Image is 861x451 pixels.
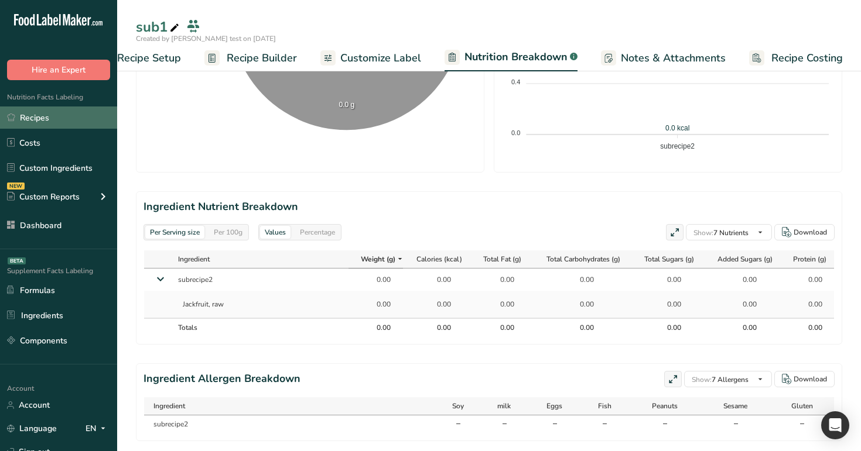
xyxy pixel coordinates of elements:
div: Custom Reports [7,191,80,203]
div: 0.00 [793,322,822,333]
span: Fish [598,401,611,411]
button: Download [774,371,835,387]
div: 0.00 [422,274,451,285]
div: EN [86,422,110,436]
span: Recipe Costing [771,50,843,66]
div: 0.00 [727,299,757,309]
div: Jackfruit, raw [178,294,343,314]
span: 7 Allergens [692,375,749,384]
div: 0.00 [727,322,757,333]
div: 0.00 [652,299,681,309]
div: 0.00 [565,274,594,285]
div: 0.00 [485,299,514,309]
div: Per Serving size [145,226,204,239]
td: subrecipe2 [144,415,436,433]
div: 0.00 [793,299,822,309]
th: Totals [173,318,348,336]
span: Eggs [546,401,562,411]
span: Calories (kcal) [416,254,462,264]
div: Open Intercom Messenger [821,411,849,439]
div: 0.00 [793,274,822,285]
tspan: 0.0 [511,129,520,136]
span: Peanuts [652,401,678,411]
div: 0.00 [485,274,514,285]
div: 0.00 [565,299,594,309]
div: 0.00 [727,274,757,285]
span: 7 Nutrients [693,228,749,237]
td: subrecipe2 [173,268,348,291]
a: Customize Label [320,45,421,71]
span: Notes & Attachments [621,50,726,66]
div: 0.00 [652,322,681,333]
span: Recipe Setup [117,50,181,66]
span: Ingredient [153,401,185,411]
button: Show:7 Allergens [684,371,772,387]
a: Recipe Costing [749,45,843,71]
span: Show: [692,375,712,384]
button: Download [774,224,835,240]
span: Customize Label [340,50,421,66]
div: Values [260,226,291,239]
a: Nutrition Breakdown [445,44,578,72]
h2: Ingredient Allergen Breakdown [143,371,300,387]
div: BETA [8,257,26,264]
div: 0.00 [422,299,451,309]
div: sub1 [136,16,182,37]
button: Show:7 Nutrients [686,224,772,240]
span: Total Sugars (g) [644,254,694,264]
span: milk [497,401,511,411]
button: Hire an Expert [7,60,110,80]
span: Protein (g) [793,254,826,264]
div: Download [794,227,827,237]
div: NEW [7,183,25,190]
span: Created by [PERSON_NAME] test on [DATE] [136,34,276,43]
span: Soy [452,401,464,411]
span: Gluten [791,401,813,411]
span: Ingredient [178,254,210,264]
div: 0.00 [565,322,594,333]
div: Download [794,374,827,384]
span: Show: [693,228,713,237]
div: 0.00 [361,274,391,285]
div: 0.00 [485,322,514,333]
h2: Ingredient Nutrient Breakdown [143,199,835,215]
div: 0.00 [652,274,681,285]
a: Recipe Setup [95,45,181,71]
span: Recipe Builder [227,50,297,66]
div: 0.00 [361,322,391,333]
span: Total Fat (g) [483,254,521,264]
a: Language [7,418,57,439]
div: Percentage [295,226,340,239]
span: Weight (g) [361,254,395,264]
span: Sesame [723,401,747,411]
a: Notes & Attachments [601,45,726,71]
div: 0.00 [422,322,451,333]
div: Per 100g [209,226,247,239]
tspan: subrecipe2 [660,142,695,150]
span: Total Carbohydrates (g) [546,254,620,264]
a: Recipe Builder [204,45,297,71]
tspan: 0.4 [511,78,520,85]
span: Nutrition Breakdown [464,49,568,65]
div: 0.00 [361,299,391,309]
span: Added Sugars (g) [717,254,773,264]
